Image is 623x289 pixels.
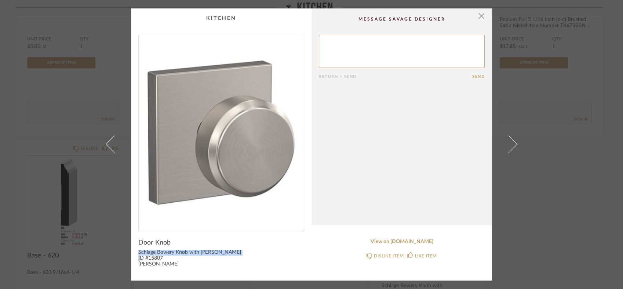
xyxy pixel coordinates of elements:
[319,74,472,79] div: Return = Send
[472,74,485,79] button: Send
[474,8,489,23] button: Close
[138,250,304,267] div: Schlage Bowery Knob with [PERSON_NAME] ID #15807 [PERSON_NAME]
[139,35,304,225] div: 0
[415,252,437,260] div: LIKE ITEM
[319,239,485,245] a: View on [DOMAIN_NAME]
[139,35,304,225] img: dd0092c6-fa6a-4d95-b502-c66422c58bf2_1000x1000.jpg
[374,252,404,260] div: DISLIKE ITEM
[138,239,171,247] span: Door Knob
